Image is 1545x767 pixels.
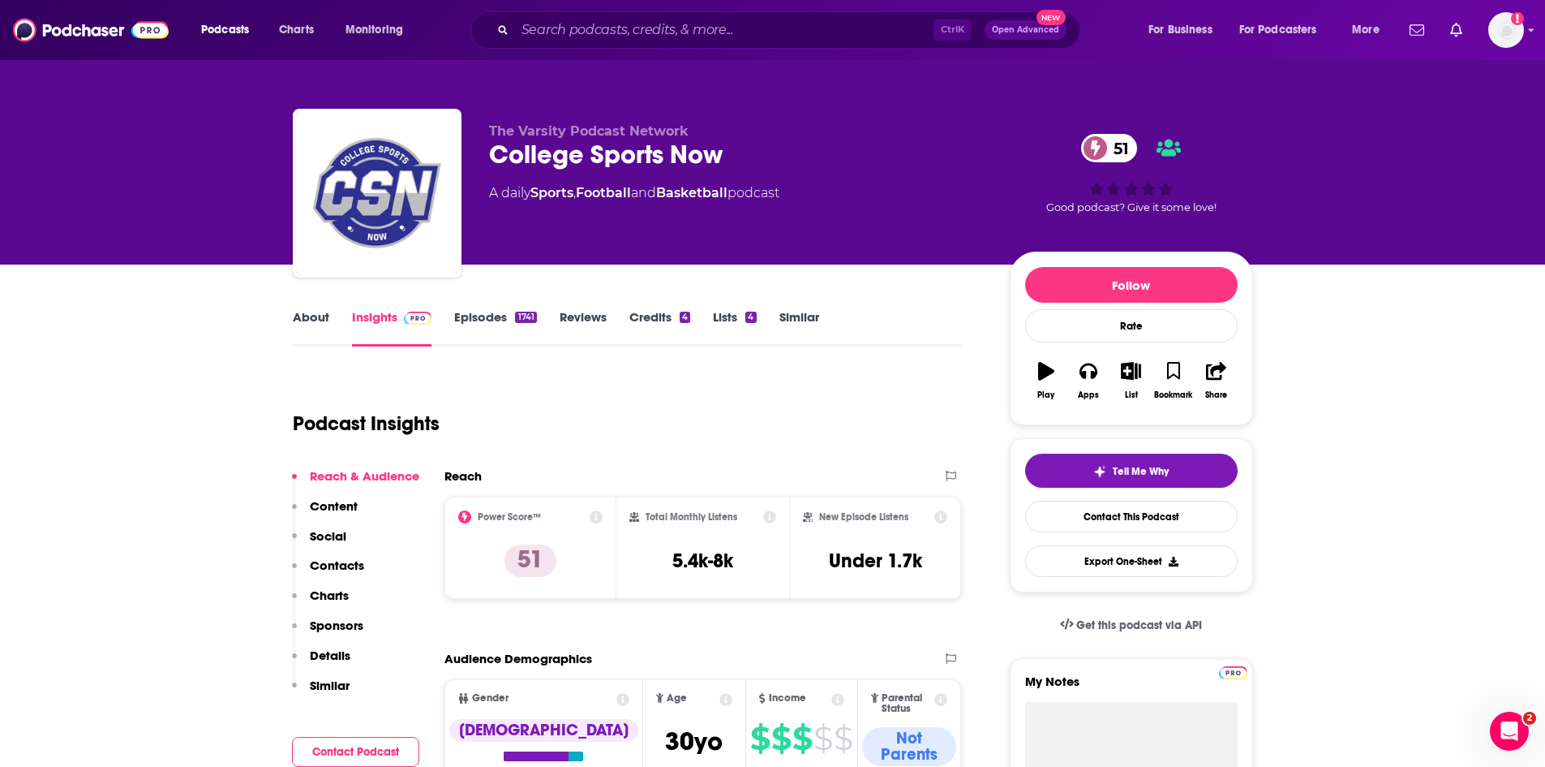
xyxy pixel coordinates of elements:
[1219,666,1247,679] img: Podchaser Pro
[1046,201,1217,213] span: Good podcast? Give it some love!
[201,19,249,41] span: Podcasts
[834,726,852,752] span: $
[1488,12,1524,48] span: Logged in as WesBurdett
[292,468,419,498] button: Reach & Audience
[656,185,727,200] a: Basketball
[1025,674,1238,702] label: My Notes
[1488,12,1524,48] button: Show profile menu
[769,693,806,704] span: Income
[829,549,922,573] h3: Under 1.7k
[515,312,536,323] div: 1741
[1511,12,1524,25] svg: Add a profile image
[1137,17,1233,43] button: open menu
[530,185,573,200] a: Sports
[190,17,270,43] button: open menu
[1078,390,1099,400] div: Apps
[672,549,733,573] h3: 5.4k-8k
[478,511,541,523] h2: Power Score™
[1523,712,1536,725] span: 2
[292,678,350,708] button: Similar
[292,498,358,528] button: Content
[750,726,770,752] span: $
[310,678,350,693] p: Similar
[985,20,1066,40] button: Open AdvancedNew
[1037,390,1054,400] div: Play
[293,412,440,436] h1: Podcast Insights
[1352,19,1380,41] span: More
[1109,351,1152,410] button: List
[310,558,364,573] p: Contacts
[560,309,607,347] a: Reviews
[576,185,631,200] a: Football
[310,588,349,603] p: Charts
[1229,17,1341,43] button: open menu
[1067,351,1109,410] button: Apps
[292,558,364,588] button: Contacts
[862,727,957,766] div: Not Parents
[813,726,832,752] span: $
[1113,465,1169,478] span: Tell Me Why
[1239,19,1317,41] span: For Podcasters
[745,312,756,323] div: 4
[296,112,458,274] img: College Sports Now
[1025,309,1238,343] div: Rate
[992,26,1059,34] span: Open Advanced
[292,737,419,767] button: Contact Podcast
[1205,390,1227,400] div: Share
[1097,134,1137,162] span: 51
[1152,351,1195,410] button: Bookmark
[334,17,424,43] button: open menu
[292,528,346,558] button: Social
[515,17,933,43] input: Search podcasts, credits, & more...
[1025,267,1238,303] button: Follow
[646,511,737,523] h2: Total Monthly Listens
[573,185,576,200] span: ,
[13,15,169,45] img: Podchaser - Follow, Share and Rate Podcasts
[310,468,419,484] p: Reach & Audience
[310,528,346,544] p: Social
[629,309,690,347] a: Credits4
[1403,16,1431,44] a: Show notifications dropdown
[1125,390,1138,400] div: List
[1081,134,1137,162] a: 51
[292,648,350,678] button: Details
[680,312,690,323] div: 4
[819,511,908,523] h2: New Episode Listens
[1490,712,1529,751] iframe: Intercom live chat
[404,312,432,325] img: Podchaser Pro
[1148,19,1212,41] span: For Business
[1036,10,1066,25] span: New
[292,618,363,648] button: Sponsors
[1025,545,1238,577] button: Export One-Sheet
[279,19,314,41] span: Charts
[504,545,556,577] p: 51
[1025,351,1067,410] button: Play
[310,498,358,514] p: Content
[1488,12,1524,48] img: User Profile
[293,309,329,347] a: About
[1219,664,1247,679] a: Pro website
[631,185,656,200] span: and
[1010,123,1253,224] div: 51Good podcast? Give it some love!
[713,309,756,347] a: Lists4
[345,19,403,41] span: Monitoring
[882,693,932,714] span: Parental Status
[268,17,324,43] a: Charts
[444,468,482,484] h2: Reach
[310,618,363,633] p: Sponsors
[1047,605,1216,645] a: Get this podcast via API
[489,123,689,139] span: The Varsity Podcast Network
[1154,390,1192,400] div: Bookmark
[472,693,509,704] span: Gender
[1025,454,1238,488] button: tell me why sparkleTell Me Why
[771,726,791,752] span: $
[1195,351,1237,410] button: Share
[1341,17,1400,43] button: open menu
[352,309,432,347] a: InsightsPodchaser Pro
[444,651,592,666] h2: Audience Demographics
[1076,618,1202,632] span: Get this podcast via API
[779,309,819,347] a: Similar
[454,309,536,347] a: Episodes1741
[489,183,779,203] div: A daily podcast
